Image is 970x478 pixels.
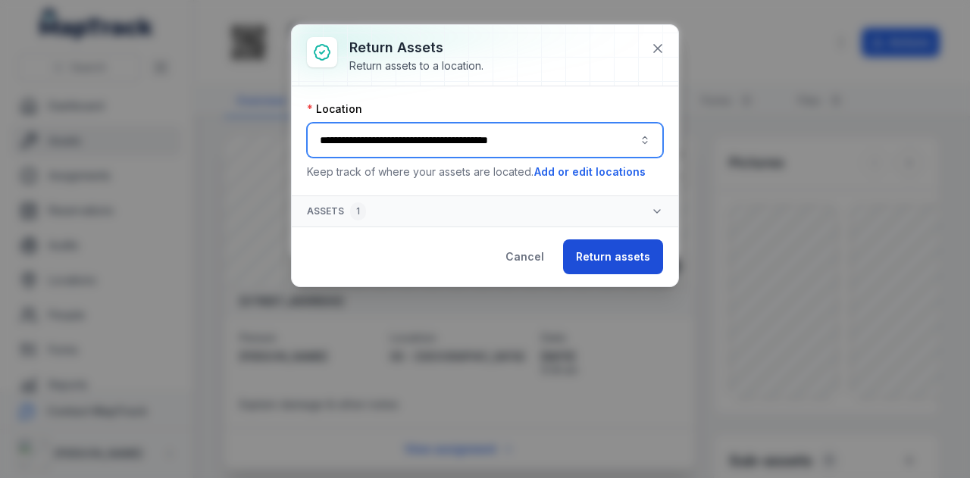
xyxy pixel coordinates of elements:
[350,202,366,220] div: 1
[292,196,678,227] button: Assets1
[493,239,557,274] button: Cancel
[533,164,646,180] button: Add or edit locations
[307,202,366,220] span: Assets
[307,164,663,180] p: Keep track of where your assets are located.
[349,58,483,73] div: Return assets to a location.
[349,37,483,58] h3: Return assets
[307,102,362,117] label: Location
[563,239,663,274] button: Return assets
